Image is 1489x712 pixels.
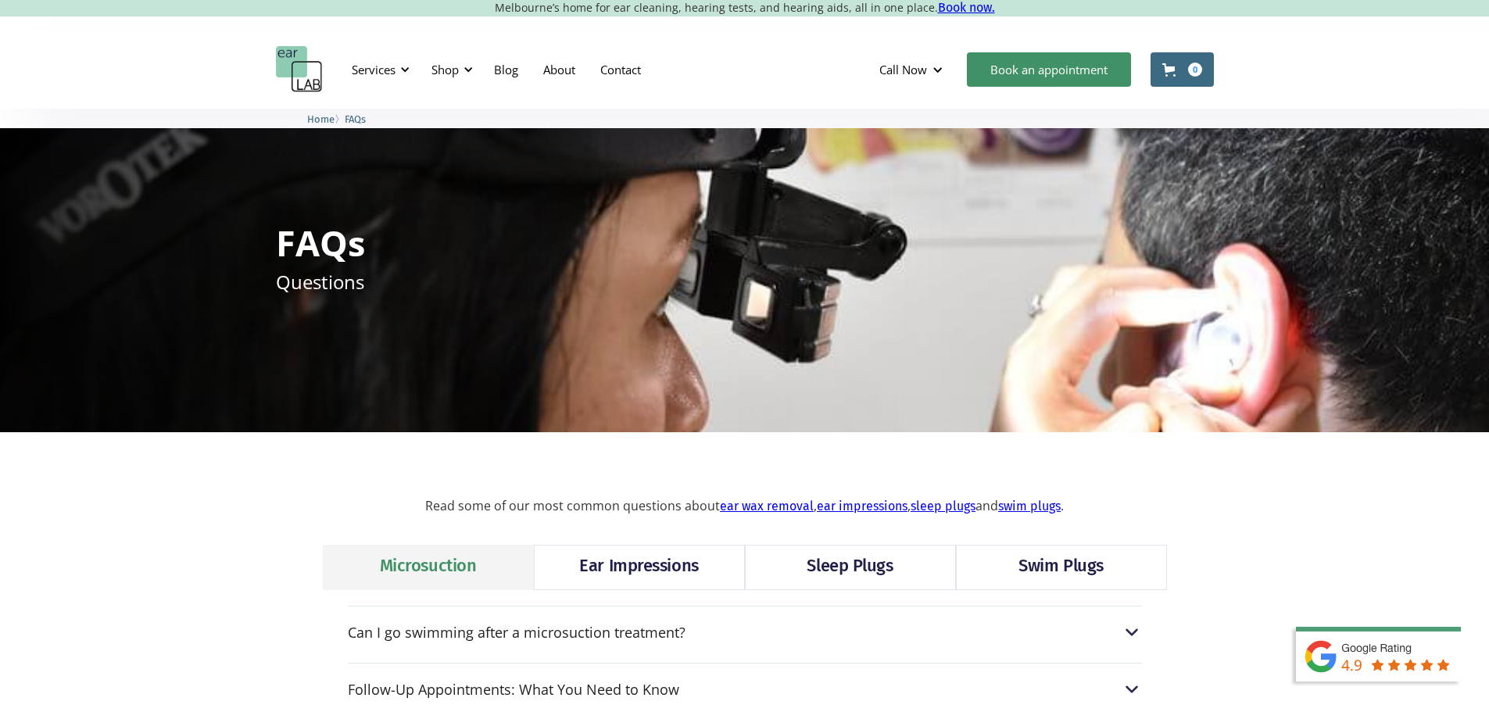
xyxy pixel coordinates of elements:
a: sleep plugs [911,499,975,513]
div: Shop [422,46,478,93]
div: Ear Impressions [579,553,698,578]
div: Can I go swimming after a microsuction treatment? [348,622,1142,642]
div: Shop [431,62,459,77]
div: Can I go swimming after a microsuction treatment? [348,624,685,640]
div: Sleep Plugs [807,553,893,578]
a: Blog [481,47,531,92]
a: home [276,46,323,93]
a: Home [307,111,335,126]
div: Follow-Up Appointments: What You Need to Know [348,679,1142,699]
a: FAQs [345,111,366,126]
a: About [531,47,588,92]
a: ear impressions [817,499,907,513]
li: 〉 [307,111,345,127]
a: swim plugs [998,499,1061,513]
span: Home [307,113,335,125]
div: 0 [1188,63,1202,77]
p: Questions [276,268,364,295]
div: Swim Plugs [1018,553,1104,578]
p: Read some of our most common questions about , , and . [31,499,1458,513]
div: Services [352,62,396,77]
span: FAQs [345,113,366,125]
div: Call Now [867,46,959,93]
div: Call Now [879,62,927,77]
a: ear wax removal [720,499,814,513]
h1: FAQs [276,225,365,260]
a: Contact [588,47,653,92]
a: Book an appointment [967,52,1131,87]
a: Open cart [1151,52,1214,87]
div: Services [342,46,414,93]
div: Follow-Up Appointments: What You Need to Know [348,682,679,697]
div: Microsuction [380,553,477,578]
